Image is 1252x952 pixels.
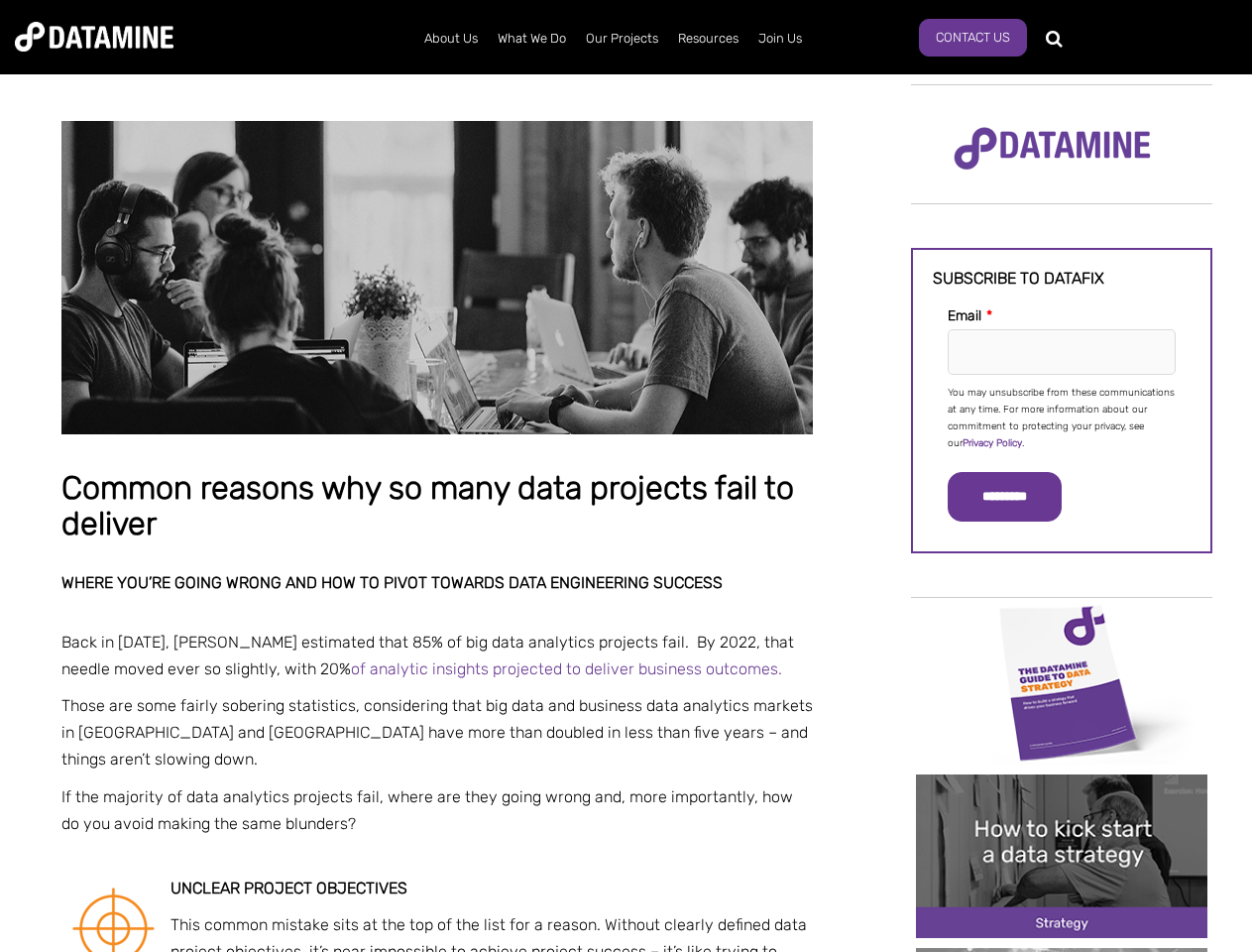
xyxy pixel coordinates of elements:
a: Privacy Policy [963,437,1022,449]
a: of analytic insights projected to deliver business outcomes. [351,659,782,678]
img: Datamine [15,22,173,52]
p: Back in [DATE], [PERSON_NAME] estimated that 85% of big data analytics projects fail. By 2022, th... [61,629,813,682]
span: Email [948,307,981,324]
p: Those are some fairly sobering statistics, considering that big data and business data analytics ... [61,692,813,773]
a: About Us [414,13,488,64]
a: Our Projects [576,13,668,64]
strong: Unclear project objectives [171,879,407,897]
p: If the majority of data analytics projects fail, where are they going wrong and, more importantly... [61,783,813,837]
img: 20241212 How to kick start a data strategy-2 [916,774,1207,938]
h1: Common reasons why so many data projects fail to deliver [61,471,813,541]
img: Common reasons why so many data projects fail to deliver [61,121,813,434]
h2: Where you’re going wrong and how to pivot towards data engineering success [61,574,813,592]
a: What We Do [488,13,576,64]
a: Contact Us [919,19,1027,57]
h3: Subscribe to datafix [933,270,1191,288]
p: You may unsubscribe from these communications at any time. For more information about our commitm... [948,385,1176,452]
a: Resources [668,13,748,64]
img: Data Strategy Cover thumbnail [916,600,1207,764]
img: Datamine Logo No Strapline - Purple [941,114,1164,183]
a: Join Us [748,13,812,64]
